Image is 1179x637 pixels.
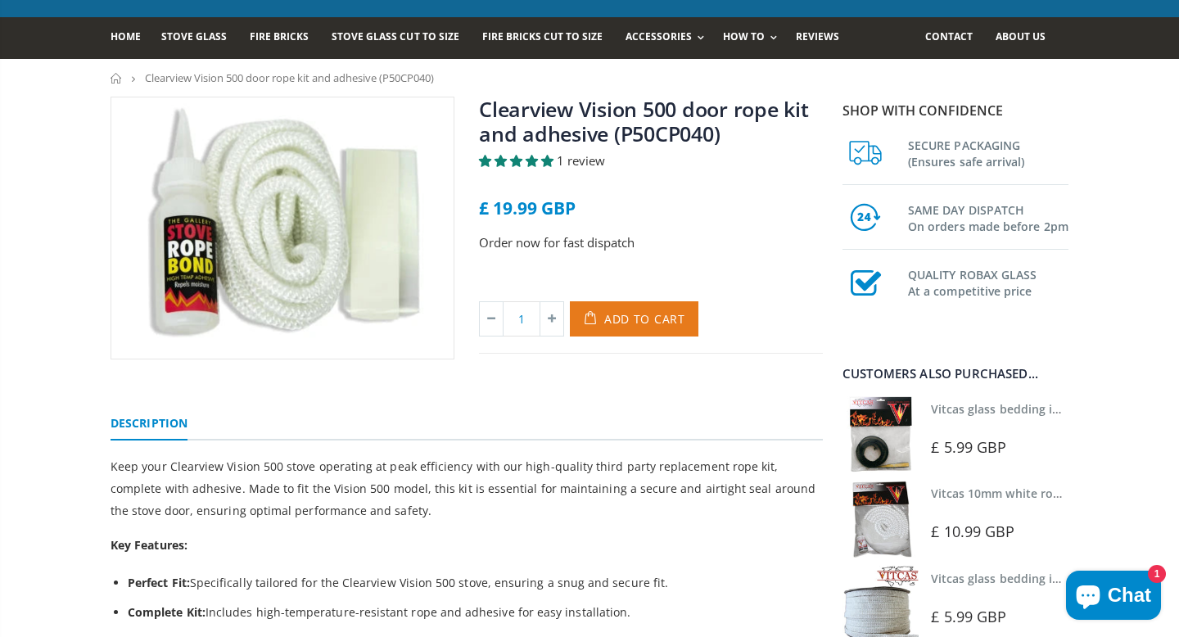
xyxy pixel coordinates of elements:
[250,17,321,59] a: Fire Bricks
[908,134,1068,170] h3: SECURE PACKAGING (Ensures safe arrival)
[996,17,1058,59] a: About us
[842,396,919,472] img: Vitcas stove glass bedding in tape
[111,97,454,359] img: Clearview_Vision_500_800x_crop_center.webp
[723,29,765,43] span: How To
[796,29,839,43] span: Reviews
[128,598,823,627] li: Includes high-temperature-resistant rope and adhesive for easy installation.
[128,568,823,598] li: Specifically tailored for the Clearview Vision 500 stove, ensuring a snug and secure fit.
[479,152,557,169] span: 5.00 stars
[479,233,823,252] p: Order now for fast dispatch
[111,17,153,59] a: Home
[931,607,1006,626] span: £ 5.99 GBP
[479,95,809,147] a: Clearview Vision 500 door rope kit and adhesive (P50CP040)
[908,264,1068,300] h3: QUALITY ROBAX GLASS At a competitive price
[908,199,1068,235] h3: SAME DAY DISPATCH On orders made before 2pm
[332,29,458,43] span: Stove Glass Cut To Size
[1061,571,1166,624] inbox-online-store-chat: Shopify online store chat
[145,70,434,85] span: Clearview Vision 500 door rope kit and adhesive (P50CP040)
[723,17,785,59] a: How To
[604,311,685,327] span: Add to Cart
[557,152,605,169] span: 1 review
[842,368,1068,380] div: Customers also purchased...
[925,17,985,59] a: Contact
[626,17,712,59] a: Accessories
[111,408,187,440] a: Description
[996,29,1046,43] span: About us
[111,537,187,553] strong: Key Features:
[796,17,851,59] a: Reviews
[570,301,698,337] button: Add to Cart
[161,29,227,43] span: Stove Glass
[931,522,1014,541] span: £ 10.99 GBP
[479,197,576,219] span: £ 19.99 GBP
[482,17,615,59] a: Fire Bricks Cut To Size
[842,101,1068,120] p: Shop with confidence
[128,575,190,590] strong: Perfect Fit:
[250,29,309,43] span: Fire Bricks
[128,604,206,620] strong: Complete Kit:
[931,437,1006,457] span: £ 5.99 GBP
[111,73,123,84] a: Home
[161,17,239,59] a: Stove Glass
[111,29,141,43] span: Home
[482,29,603,43] span: Fire Bricks Cut To Size
[332,17,471,59] a: Stove Glass Cut To Size
[842,481,919,557] img: Vitcas white rope, glue and gloves kit 10mm
[925,29,973,43] span: Contact
[626,29,692,43] span: Accessories
[111,455,823,522] p: Keep your Clearview Vision 500 stove operating at peak efficiency with our high-quality third par...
